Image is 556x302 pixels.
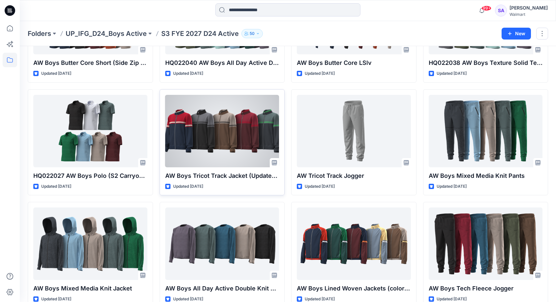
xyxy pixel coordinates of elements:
[510,4,548,12] div: [PERSON_NAME]
[297,58,411,68] p: AW Boys Butter Core LSlv
[165,207,279,280] a: AW Boys All Day Active Double Knit LSlv Crewneck
[28,29,51,38] a: Folders
[510,12,548,17] div: Walmart
[41,70,71,77] p: Updated [DATE]
[41,183,71,190] p: Updated [DATE]
[297,171,411,180] p: AW Tricot Track Jogger
[297,207,411,280] a: AW Boys Lined Woven Jackets (colorblock)
[429,58,543,68] p: HQ022038 AW Boys Texture Solid Tee (S1 Carryover)
[33,207,147,280] a: AW Boys Mixed Media Knit Jacket
[165,284,279,293] p: AW Boys All Day Active Double Knit LSlv Crewneck
[305,183,335,190] p: Updated [DATE]
[173,183,203,190] p: Updated [DATE]
[173,70,203,77] p: Updated [DATE]
[429,95,543,167] a: AW Boys Mixed Media Knit Pants
[429,171,543,180] p: AW Boys Mixed Media Knit Pants
[297,284,411,293] p: AW Boys Lined Woven Jackets (colorblock)
[437,183,467,190] p: Updated [DATE]
[165,95,279,167] a: AW Boys Tricot Track Jacket (Updated Style)
[33,284,147,293] p: AW Boys Mixed Media Knit Jacket
[297,95,411,167] a: AW Tricot Track Jogger
[495,5,507,16] div: SA
[33,171,147,180] p: HQ022027 AW Boys Polo (S2 Carryover)
[241,29,263,38] button: 50
[481,6,491,11] span: 99+
[502,28,531,40] button: New
[33,58,147,68] p: AW Boys Butter Core Short (Side Zip Pkt Option)
[165,171,279,180] p: AW Boys Tricot Track Jacket (Updated Style)
[305,70,335,77] p: Updated [DATE]
[437,70,467,77] p: Updated [DATE]
[161,29,239,38] p: S3 FYE 2027 D24 Active
[165,58,279,68] p: HQ022040 AW Boys All Day Active Double Knit Short (S1 Carryover)
[429,207,543,280] a: AW Boys Tech Fleece Jogger
[250,30,255,37] p: 50
[33,95,147,167] a: HQ022027 AW Boys Polo (S2 Carryover)
[66,29,147,38] a: UP_IFG_D24_Boys Active
[429,284,543,293] p: AW Boys Tech Fleece Jogger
